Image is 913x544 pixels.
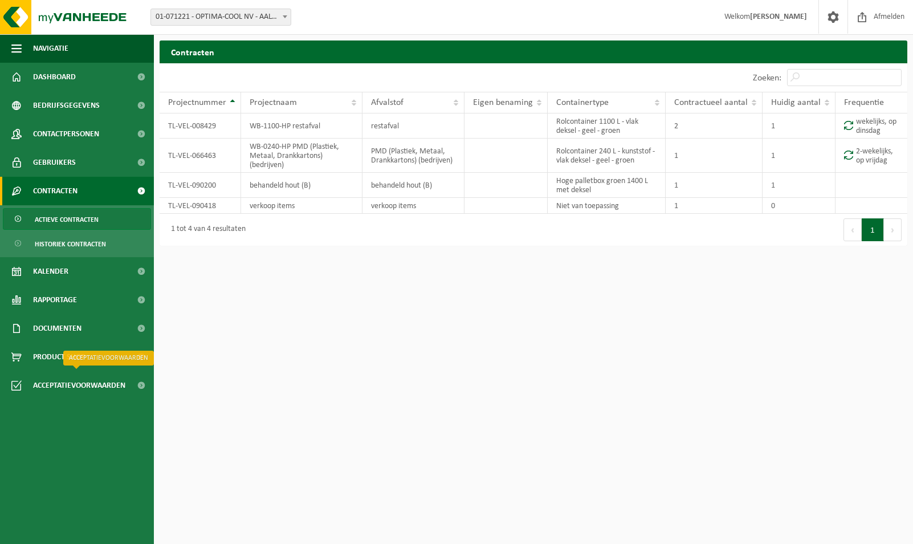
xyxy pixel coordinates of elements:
[160,40,907,63] h2: Contracten
[35,209,99,230] span: Actieve contracten
[33,343,85,371] span: Product Shop
[168,98,226,107] span: Projectnummer
[33,314,81,343] span: Documenten
[250,98,297,107] span: Projectnaam
[548,173,666,198] td: Hoge palletbox groen 1400 L met deksel
[362,198,464,214] td: verkoop items
[160,173,241,198] td: TL-VEL-090200
[160,139,241,173] td: TL-VEL-066463
[674,98,748,107] span: Contractueel aantal
[666,113,763,139] td: 2
[160,113,241,139] td: TL-VEL-008429
[33,371,125,400] span: Acceptatievoorwaarden
[165,220,246,240] div: 1 tot 4 van 4 resultaten
[33,63,76,91] span: Dashboard
[843,218,862,241] button: Previous
[556,98,609,107] span: Containertype
[548,113,666,139] td: Rolcontainer 1100 L - vlak deksel - geel - groen
[666,139,763,173] td: 1
[666,173,763,198] td: 1
[241,113,362,139] td: WB-1100-HP restafval
[473,98,533,107] span: Eigen benaming
[151,9,291,25] span: 01-071221 - OPTIMA-COOL NV - AALTER
[763,113,835,139] td: 1
[763,198,835,214] td: 0
[362,173,464,198] td: behandeld hout (B)
[362,139,464,173] td: PMD (Plastiek, Metaal, Drankkartons) (bedrijven)
[362,113,464,139] td: restafval
[33,91,100,120] span: Bedrijfsgegevens
[884,218,902,241] button: Next
[33,148,76,177] span: Gebruikers
[548,198,666,214] td: Niet van toepassing
[835,113,907,139] td: wekelijks, op dinsdag
[753,74,781,83] label: Zoeken:
[862,218,884,241] button: 1
[33,257,68,286] span: Kalender
[33,34,68,63] span: Navigatie
[835,139,907,173] td: 2-wekelijks, op vrijdag
[763,173,835,198] td: 1
[3,233,151,254] a: Historiek contracten
[33,120,99,148] span: Contactpersonen
[241,173,362,198] td: behandeld hout (B)
[548,139,666,173] td: Rolcontainer 240 L - kunststof - vlak deksel - geel - groen
[371,98,403,107] span: Afvalstof
[241,198,362,214] td: verkoop items
[33,177,78,205] span: Contracten
[763,139,835,173] td: 1
[844,98,884,107] span: Frequentie
[666,198,763,214] td: 1
[35,233,106,255] span: Historiek contracten
[771,98,821,107] span: Huidig aantal
[750,13,807,21] strong: [PERSON_NAME]
[160,198,241,214] td: TL-VEL-090418
[33,286,77,314] span: Rapportage
[150,9,291,26] span: 01-071221 - OPTIMA-COOL NV - AALTER
[241,139,362,173] td: WB-0240-HP PMD (Plastiek, Metaal, Drankkartons) (bedrijven)
[3,208,151,230] a: Actieve contracten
